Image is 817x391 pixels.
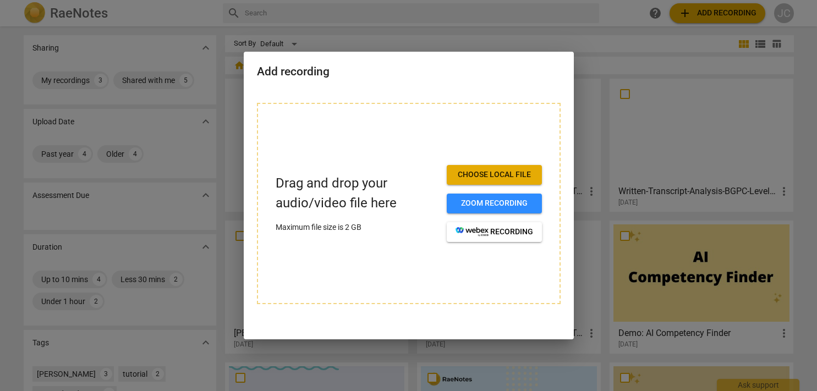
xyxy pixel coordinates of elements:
button: Zoom recording [447,194,542,213]
p: Maximum file size is 2 GB [276,222,438,233]
button: Choose local file [447,165,542,185]
button: recording [447,222,542,242]
span: Choose local file [456,169,533,180]
p: Drag and drop your audio/video file here [276,174,438,212]
h2: Add recording [257,65,561,79]
span: Zoom recording [456,198,533,209]
span: recording [456,227,533,238]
